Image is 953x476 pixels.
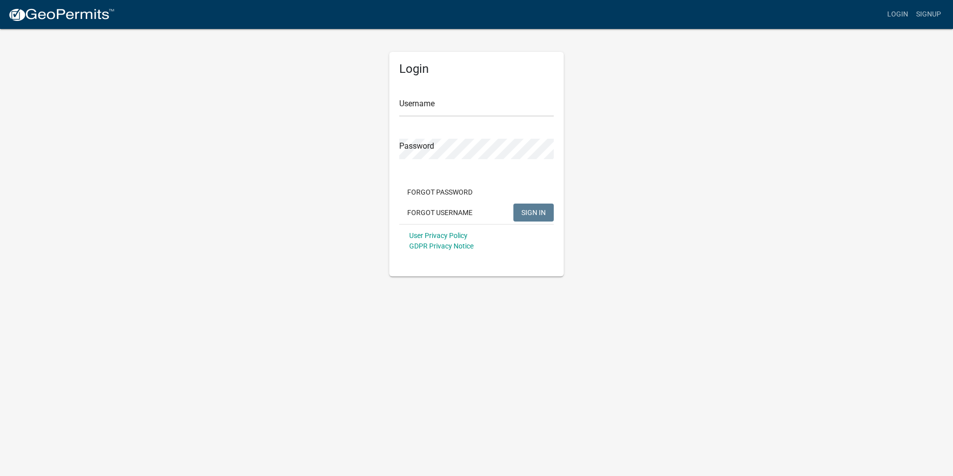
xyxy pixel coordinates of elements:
a: GDPR Privacy Notice [409,242,474,250]
button: Forgot Password [399,183,480,201]
button: SIGN IN [513,204,554,222]
a: Signup [912,5,945,24]
a: Login [883,5,912,24]
button: Forgot Username [399,204,480,222]
a: User Privacy Policy [409,232,468,239]
h5: Login [399,62,554,76]
span: SIGN IN [521,208,546,216]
